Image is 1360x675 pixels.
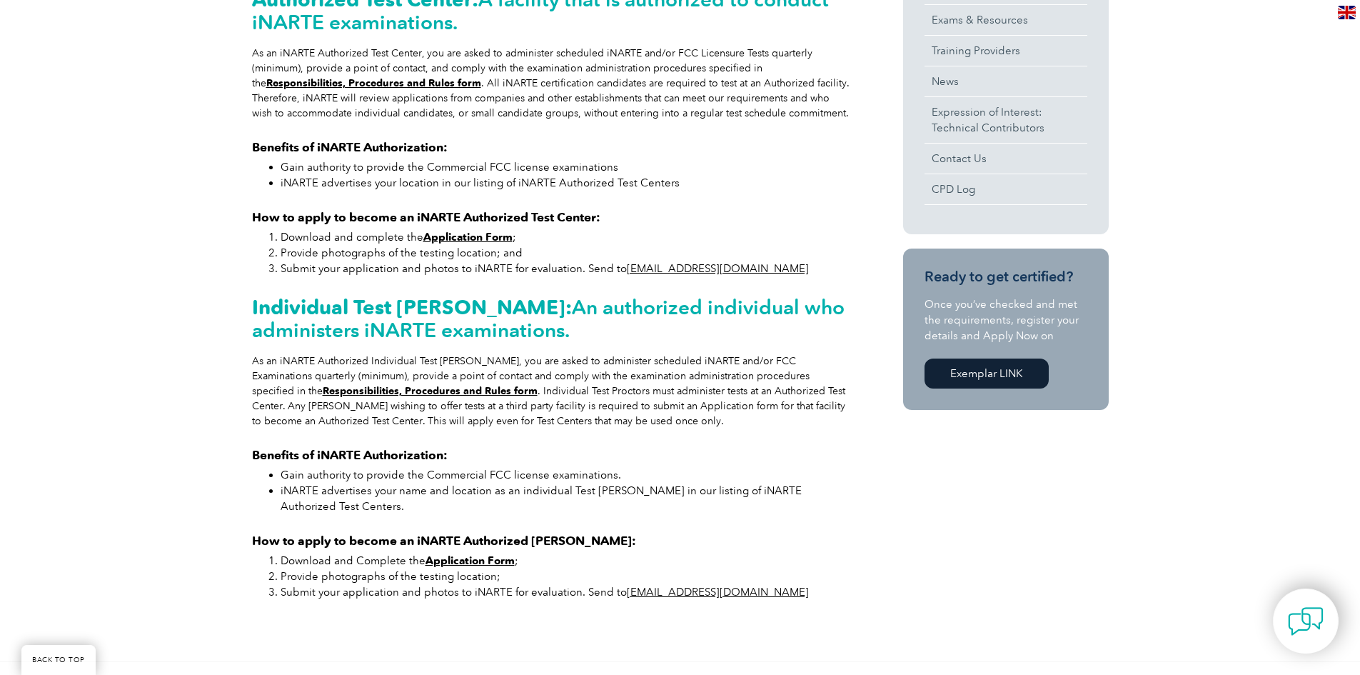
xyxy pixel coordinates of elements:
li: Provide photographs of the testing location; and [281,245,852,261]
li: Download and Complete the ; [281,553,852,569]
li: Submit your application and photos to iNARTE for evaluation. Send to [281,584,852,600]
a: Responsibilities, Procedures and Rules form [323,385,538,397]
a: [EMAIL_ADDRESS][DOMAIN_NAME] [627,586,809,599]
a: Exams & Resources [925,5,1087,35]
li: Provide photographs of the testing location; [281,569,852,584]
img: contact-chat.png [1288,604,1324,639]
li: Download and complete the ; [281,229,852,245]
strong: How to apply to become an iNARTE Authorized [PERSON_NAME]: [252,534,636,548]
a: CPD Log [925,174,1087,204]
div: As an iNARTE Authorized Individual Test [PERSON_NAME], you are asked to administer scheduled iNAR... [252,354,852,429]
img: en [1338,6,1356,19]
a: News [925,66,1087,96]
strong: Benefits of iNARTE Authorization: [252,448,448,462]
strong: Benefits of iNARTE Authorization: [252,140,448,154]
li: iNARTE advertises your location in our listing of iNARTE Authorized Test Centers [281,175,852,191]
a: Responsibilities, Procedures and Rules form [266,77,481,89]
h3: Ready to get certified? [925,268,1087,286]
a: Application Form [423,231,513,244]
a: Application Form [425,554,515,567]
strong: How to apply to become an iNARTE Authorized Test Center: [252,210,600,224]
a: Expression of Interest:Technical Contributors [925,97,1087,143]
h2: An authorized individual who administers iNARTE examinations. [252,296,852,341]
p: Once you’ve checked and met the requirements, register your details and Apply Now on [925,296,1087,344]
li: iNARTE advertises your name and location as an individual Test [PERSON_NAME] in our listing of iN... [281,483,852,514]
a: Exemplar LINK [925,359,1049,389]
li: Submit your application and photos to iNARTE for evaluation. Send to [281,261,852,276]
li: Gain authority to provide the Commercial FCC license examinations. [281,467,852,483]
a: [EMAIL_ADDRESS][DOMAIN_NAME] [627,262,809,275]
div: As an iNARTE Authorized Test Center, you are asked to administer scheduled iNARTE and/or FCC Lice... [252,46,852,121]
a: Training Providers [925,36,1087,66]
strong: Individual Test [PERSON_NAME]: [252,295,572,319]
a: BACK TO TOP [21,645,96,675]
a: Contact Us [925,144,1087,174]
li: Gain authority to provide the Commercial FCC license examinations [281,159,852,175]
